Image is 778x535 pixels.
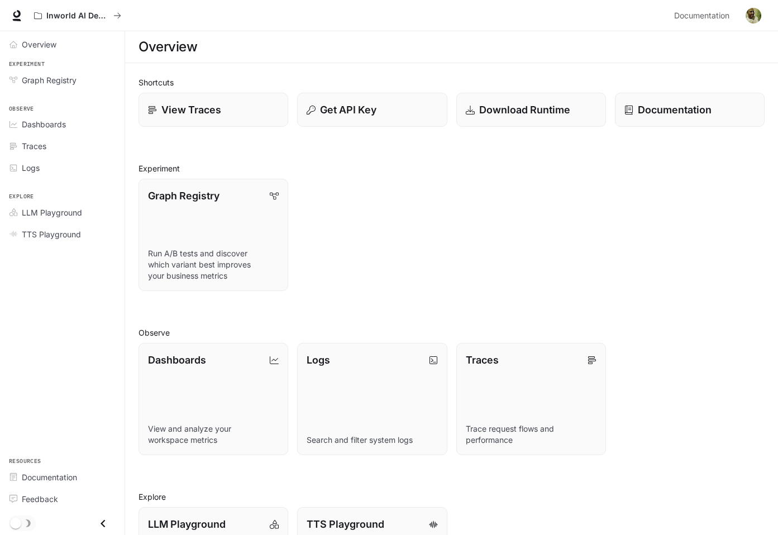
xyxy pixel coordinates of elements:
p: Search and filter system logs [307,434,437,446]
a: LLM Playground [4,203,120,222]
p: Trace request flows and performance [466,423,596,446]
span: Logs [22,162,40,174]
a: Feedback [4,489,120,509]
a: Logs [4,158,120,178]
a: Dashboards [4,114,120,134]
p: LLM Playground [148,517,226,532]
a: Graph Registry [4,70,120,90]
a: Download Runtime [456,93,606,127]
button: All workspaces [29,4,126,27]
a: Documentation [670,4,738,27]
span: TTS Playground [22,228,81,240]
a: Documentation [4,467,120,487]
a: Documentation [615,93,765,127]
button: Get API Key [297,93,447,127]
h2: Observe [139,327,765,338]
span: Documentation [674,9,729,23]
span: Graph Registry [22,74,77,86]
p: Logs [307,352,330,367]
p: Graph Registry [148,188,219,203]
a: TTS Playground [4,224,120,244]
p: View Traces [161,102,221,117]
p: Run A/B tests and discover which variant best improves your business metrics [148,248,279,281]
span: Feedback [22,493,58,505]
a: TracesTrace request flows and performance [456,343,606,455]
h2: Experiment [139,163,765,174]
a: LogsSearch and filter system logs [297,343,447,455]
a: Graph RegistryRun A/B tests and discover which variant best improves your business metrics [139,179,288,291]
p: Inworld AI Demos [46,11,109,21]
h2: Explore [139,491,765,503]
button: Close drawer [90,512,116,535]
p: Documentation [638,102,712,117]
h1: Overview [139,36,197,58]
span: Overview [22,39,56,50]
span: Traces [22,140,46,152]
span: Dashboards [22,118,66,130]
button: User avatar [742,4,765,27]
p: Download Runtime [479,102,570,117]
p: Get API Key [320,102,376,117]
p: View and analyze your workspace metrics [148,423,279,446]
h2: Shortcuts [139,77,765,88]
a: DashboardsView and analyze your workspace metrics [139,343,288,455]
p: Traces [466,352,499,367]
p: Dashboards [148,352,206,367]
span: Dark mode toggle [10,517,21,529]
span: LLM Playground [22,207,82,218]
a: View Traces [139,93,288,127]
a: Traces [4,136,120,156]
img: User avatar [746,8,761,23]
span: Documentation [22,471,77,483]
p: TTS Playground [307,517,384,532]
a: Overview [4,35,120,54]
